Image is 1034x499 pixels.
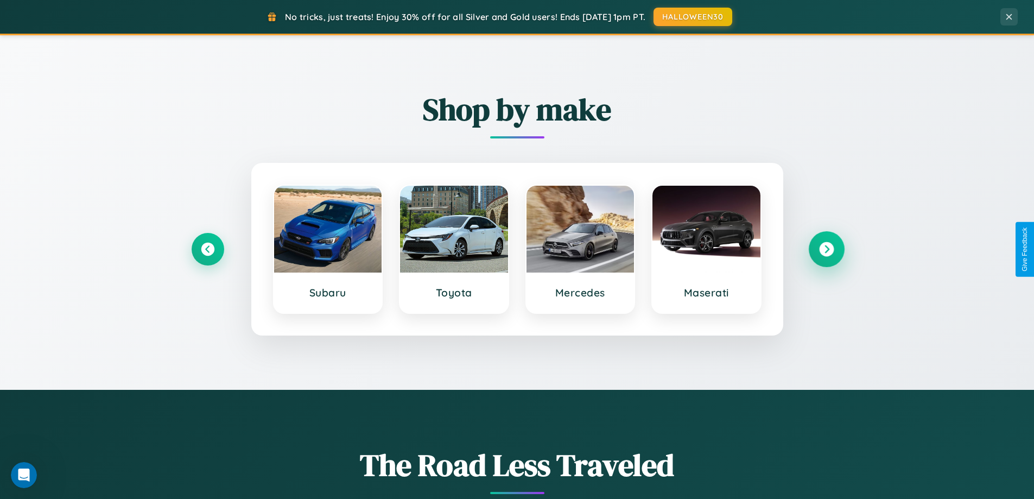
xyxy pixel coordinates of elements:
[654,8,732,26] button: HALLOWEEN30
[663,286,750,299] h3: Maserati
[192,444,843,486] h1: The Road Less Traveled
[285,11,645,22] span: No tricks, just treats! Enjoy 30% off for all Silver and Gold users! Ends [DATE] 1pm PT.
[537,286,624,299] h3: Mercedes
[192,89,843,130] h2: Shop by make
[285,286,371,299] h3: Subaru
[411,286,497,299] h3: Toyota
[11,462,37,488] iframe: Intercom live chat
[1021,228,1029,271] div: Give Feedback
